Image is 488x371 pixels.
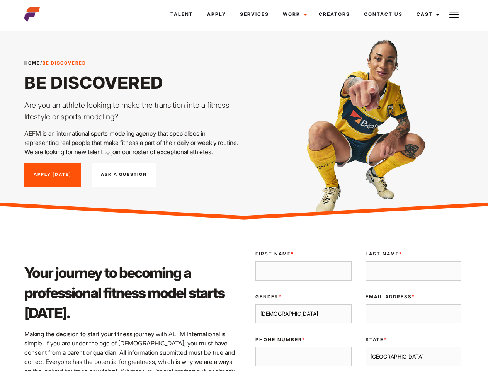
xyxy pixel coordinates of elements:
a: Contact Us [357,4,410,25]
strong: Be Discovered [43,60,86,66]
a: Creators [312,4,357,25]
label: State [366,336,461,343]
a: Apply [DATE] [24,163,81,187]
label: Gender [255,293,351,300]
h2: Your journey to becoming a professional fitness model starts [DATE]. [24,263,240,323]
label: Phone Number [255,336,351,343]
img: cropped-aefm-brand-fav-22-square.png [24,7,40,22]
label: Email Address [366,293,461,300]
img: Burger icon [449,10,459,19]
p: AEFM is an international sports modeling agency that specialises in representing real people that... [24,129,240,157]
a: Apply [200,4,233,25]
a: Work [276,4,312,25]
label: First Name [255,250,351,257]
a: Home [24,60,40,66]
p: Are you an athlete looking to make the transition into a fitness lifestyle or sports modeling? [24,99,240,123]
button: Ask A Question [92,163,156,187]
a: Cast [410,4,444,25]
a: Services [233,4,276,25]
h1: Be Discovered [24,72,240,93]
span: / [24,60,86,66]
a: Talent [163,4,200,25]
label: Last Name [366,250,461,257]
